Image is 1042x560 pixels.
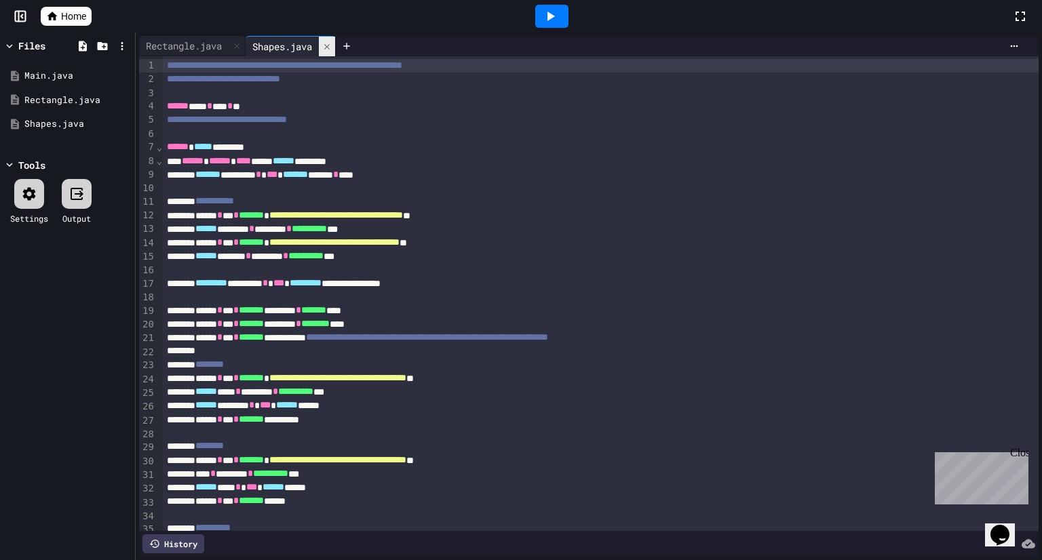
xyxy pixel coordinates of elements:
[139,318,156,332] div: 20
[5,5,94,86] div: Chat with us now!Close
[139,87,156,100] div: 3
[139,482,156,496] div: 32
[139,222,156,236] div: 13
[929,447,1028,504] iframe: chat widget
[139,59,156,73] div: 1
[139,237,156,250] div: 14
[139,441,156,454] div: 29
[139,250,156,264] div: 15
[139,386,156,400] div: 25
[139,523,156,536] div: 35
[139,36,246,56] div: Rectangle.java
[24,94,130,107] div: Rectangle.java
[139,113,156,127] div: 5
[139,209,156,222] div: 12
[139,510,156,523] div: 34
[139,277,156,291] div: 17
[139,359,156,372] div: 23
[139,291,156,304] div: 18
[139,373,156,386] div: 24
[139,264,156,277] div: 16
[246,39,319,54] div: Shapes.java
[18,39,45,53] div: Files
[139,127,156,141] div: 6
[139,455,156,468] div: 30
[139,182,156,195] div: 10
[139,73,156,86] div: 2
[139,346,156,359] div: 22
[139,39,229,53] div: Rectangle.java
[246,36,336,56] div: Shapes.java
[156,155,163,166] span: Fold line
[139,414,156,428] div: 27
[156,142,163,153] span: Fold line
[139,304,156,318] div: 19
[139,195,156,209] div: 11
[139,100,156,113] div: 4
[139,496,156,510] div: 33
[18,158,45,172] div: Tools
[142,534,204,553] div: History
[139,332,156,345] div: 21
[139,168,156,182] div: 9
[139,428,156,441] div: 28
[41,7,92,26] a: Home
[985,506,1028,546] iframe: chat widget
[139,400,156,414] div: 26
[24,117,130,131] div: Shapes.java
[139,155,156,168] div: 8
[24,69,130,83] div: Main.java
[139,140,156,154] div: 7
[61,9,86,23] span: Home
[62,212,91,224] div: Output
[139,468,156,482] div: 31
[10,212,48,224] div: Settings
